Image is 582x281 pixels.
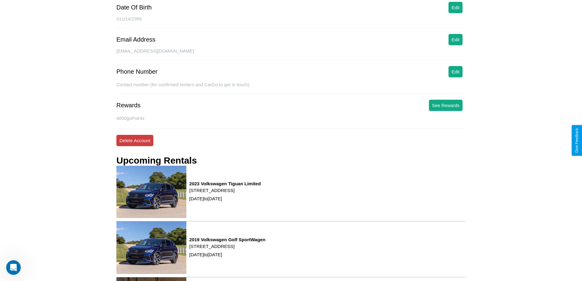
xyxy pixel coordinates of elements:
[116,4,152,11] div: Date Of Birth
[448,34,463,45] button: Edit
[116,114,466,122] p: 6600 goPoints
[116,68,158,75] div: Phone Number
[189,194,261,203] p: [DATE] to [DATE]
[116,102,141,109] div: Rewards
[189,242,265,250] p: [STREET_ADDRESS]
[116,16,466,28] div: 011/14/1995
[189,250,265,259] p: [DATE] to [DATE]
[448,66,463,77] button: Edit
[116,36,156,43] div: Email Address
[116,48,466,60] div: [EMAIL_ADDRESS][DOMAIN_NAME]
[116,82,466,94] div: Contact number (for confirmed renters and CarGo to get in touch).
[116,166,186,218] img: rental
[448,2,463,13] button: Edit
[116,135,153,146] button: Delete Account
[575,128,579,153] div: Give Feedback
[189,186,261,194] p: [STREET_ADDRESS]
[116,221,186,274] img: rental
[429,100,463,111] button: See Rewards
[116,155,197,166] h3: Upcoming Rentals
[6,260,21,275] iframe: Intercom live chat
[189,181,261,186] h3: 2023 Volkswagen Tiguan Limited
[189,237,265,242] h3: 2019 Volkswagen Golf SportWagen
